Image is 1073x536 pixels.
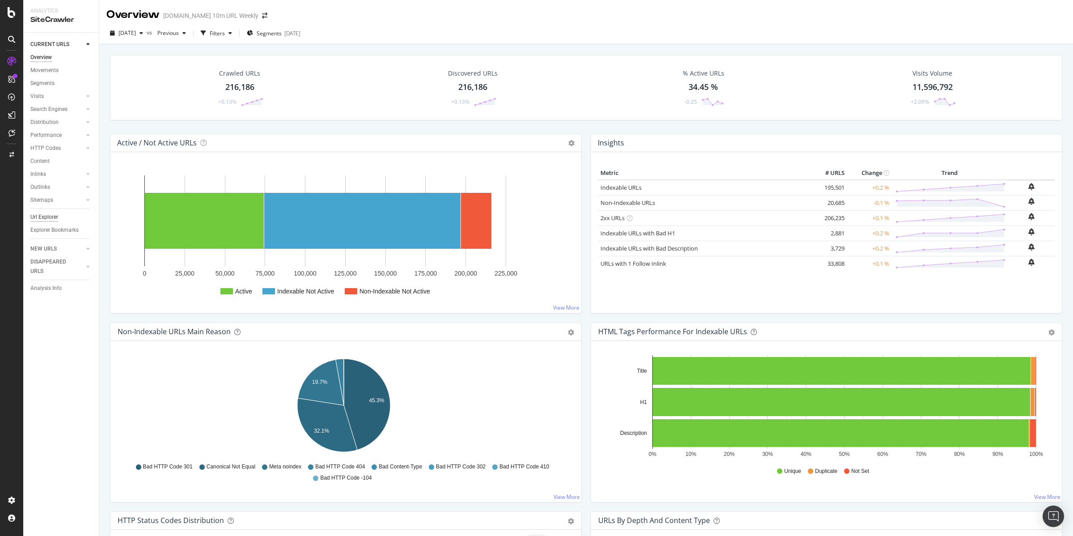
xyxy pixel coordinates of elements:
[954,451,965,457] text: 80%
[30,53,93,62] a: Overview
[448,69,498,78] div: Discovered URLs
[811,225,847,241] td: 2,881
[600,199,655,207] a: Non-Indexable URLs
[262,13,267,19] div: arrow-right-arrow-left
[30,170,84,179] a: Inlinks
[154,26,190,40] button: Previous
[30,15,92,25] div: SiteCrawler
[847,166,891,180] th: Change
[118,327,231,336] div: Non-Indexable URLs Main Reason
[147,29,154,36] span: vs
[683,69,724,78] div: % Active URLs
[847,210,891,225] td: +0.1 %
[620,430,647,436] text: Description
[269,463,301,471] span: Meta noindex
[117,137,197,149] h4: Active / Not Active URLs
[851,468,869,475] span: Not Set
[197,26,236,40] button: Filters
[30,284,62,293] div: Analysis Info
[811,180,847,196] td: 195,501
[106,26,147,40] button: [DATE]
[30,79,93,88] a: Segments
[30,170,46,179] div: Inlinks
[175,270,194,277] text: 25,000
[30,66,59,75] div: Movements
[118,166,570,306] svg: A chart.
[1043,506,1064,527] div: Open Intercom Messenger
[649,451,657,457] text: 0%
[811,256,847,271] td: 33,808
[847,195,891,210] td: -0.1 %
[811,241,847,256] td: 3,729
[30,225,79,235] div: Explorer Bookmarks
[215,270,235,277] text: 50,000
[784,468,801,475] span: Unique
[284,30,300,37] div: [DATE]
[839,451,849,457] text: 50%
[1028,243,1035,251] div: bell-plus
[30,157,50,166] div: Content
[847,180,891,196] td: +0.2 %
[600,229,675,237] a: Indexable URLs with Bad H1
[225,81,254,93] div: 216,186
[598,355,1050,459] div: A chart.
[640,399,647,405] text: H1
[255,270,275,277] text: 75,000
[243,26,304,40] button: Segments[DATE]
[163,11,258,20] div: [DOMAIN_NAME] 10m URL Weekly
[30,213,58,222] div: Url Explorer
[359,288,430,295] text: Non-Indexable Not Active
[877,451,888,457] text: 60%
[568,140,575,146] i: Options
[30,118,84,127] a: Distribution
[684,98,697,106] div: -0.25
[334,270,357,277] text: 125,000
[1034,493,1060,501] a: View More
[294,270,317,277] text: 100,000
[600,183,642,191] a: Indexable URLs
[379,463,422,471] span: Bad Content-Type
[30,196,84,205] a: Sitemaps
[30,105,68,114] div: Search Engines
[30,157,93,166] a: Content
[637,368,647,374] text: Title
[118,355,570,459] svg: A chart.
[30,92,44,101] div: Visits
[277,288,334,295] text: Indexable Not Active
[912,69,952,78] div: Visits Volume
[1048,329,1055,336] div: gear
[598,137,624,149] h4: Insights
[314,428,329,434] text: 32.1%
[30,92,84,101] a: Visits
[762,451,773,457] text: 30%
[30,79,55,88] div: Segments
[847,225,891,241] td: +0.2 %
[30,53,52,62] div: Overview
[143,463,193,471] span: Bad HTTP Code 301
[916,451,926,457] text: 70%
[600,259,666,268] a: URLs with 1 Follow Inlink
[1028,183,1035,190] div: bell-plus
[568,518,574,524] div: gear
[30,257,76,276] div: DISAPPEARED URLS
[811,210,847,225] td: 206,235
[106,7,160,22] div: Overview
[207,463,255,471] span: Canonical Not Equal
[811,166,847,180] th: # URLS
[847,241,891,256] td: +0.2 %
[30,40,69,49] div: CURRENT URLS
[30,257,84,276] a: DISAPPEARED URLS
[847,256,891,271] td: +0.1 %
[30,244,57,254] div: NEW URLS
[912,81,953,93] div: 11,596,792
[891,166,1008,180] th: Trend
[30,144,61,153] div: HTTP Codes
[30,284,93,293] a: Analysis Info
[210,30,225,37] div: Filters
[312,379,327,385] text: 19.7%
[30,213,93,222] a: Url Explorer
[30,183,50,192] div: Outlinks
[1028,228,1035,235] div: bell-plus
[1028,198,1035,205] div: bell-plus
